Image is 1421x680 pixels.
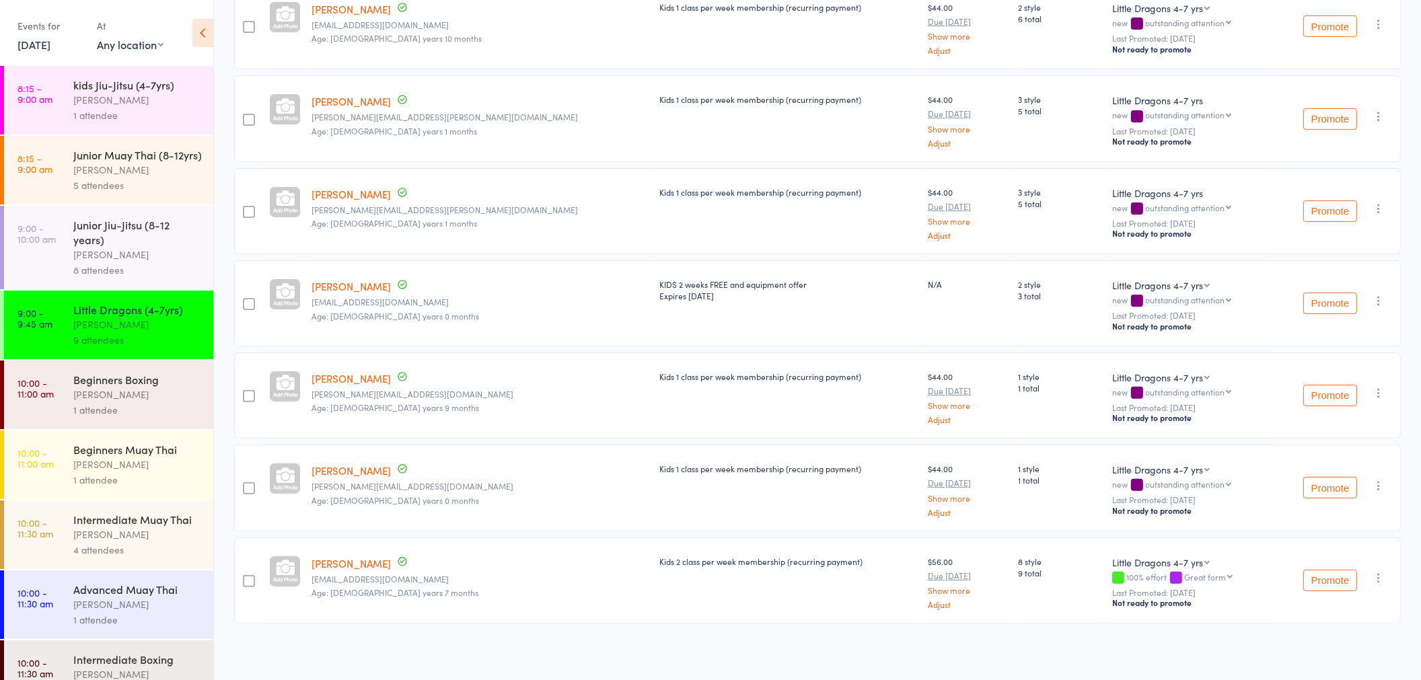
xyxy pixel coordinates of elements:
a: [PERSON_NAME] [312,556,391,570]
div: Not ready to promote [1112,228,1266,239]
a: 10:00 -11:00 amBeginners Muay Thai[PERSON_NAME]1 attendee [4,430,213,499]
button: Promote [1303,200,1357,222]
span: 1 style [1018,371,1102,382]
div: [PERSON_NAME] [73,597,202,612]
small: Last Promoted: [DATE] [1112,495,1266,504]
a: Show more [928,124,1007,133]
div: Little Dragons 4-7 yrs [1112,1,1203,15]
a: [DATE] [17,37,50,52]
div: 9 attendees [73,332,202,348]
div: At [97,15,163,37]
div: 100% effort [1112,572,1266,584]
a: Show more [928,494,1007,502]
div: Not ready to promote [1112,136,1266,147]
div: Great form [1184,572,1226,581]
div: 1 attendee [73,472,202,488]
a: [PERSON_NAME] [312,94,391,108]
small: Due [DATE] [928,202,1007,211]
small: Due [DATE] [928,17,1007,26]
div: [PERSON_NAME] [73,527,202,542]
div: $44.00 [928,186,1007,239]
div: Little Dragons 4-7 yrs [1112,463,1203,476]
span: 8 style [1018,556,1102,567]
small: Due [DATE] [928,386,1007,395]
div: 1 attendee [73,612,202,628]
time: 10:00 - 11:00 am [17,447,54,469]
a: Show more [928,32,1007,40]
div: Not ready to promote [1112,321,1266,332]
span: 9 total [1018,567,1102,578]
div: Any location [97,37,163,52]
div: [PERSON_NAME] [73,247,202,262]
span: 1 total [1018,382,1102,393]
span: 3 style [1018,93,1102,105]
span: Age: [DEMOGRAPHIC_DATA] years 7 months [312,587,478,598]
span: 5 total [1018,198,1102,209]
button: Promote [1303,15,1357,37]
div: Junior Muay Thai (8-12yrs) [73,147,202,162]
time: 10:00 - 11:30 am [17,657,53,679]
a: [PERSON_NAME] [312,279,391,293]
span: Age: [DEMOGRAPHIC_DATA] years 0 months [312,494,479,506]
div: N/A [928,278,1007,290]
div: Beginners Muay Thai [73,442,202,457]
button: Promote [1303,385,1357,406]
a: Adjust [928,46,1007,54]
div: Expires [DATE] [659,290,917,301]
a: Adjust [928,139,1007,147]
span: 6 total [1018,13,1102,24]
div: KIDS 2 weeks FREE and equipment offer [659,278,917,301]
div: Intermediate Boxing [73,652,202,667]
div: outstanding attention [1145,18,1225,27]
a: 9:00 -10:00 amJunior Jiu-Jitsu (8-12 years)[PERSON_NAME]8 attendees [4,206,213,289]
button: Promote [1303,293,1357,314]
div: Little Dragons (4-7yrs) [73,302,202,317]
div: Not ready to promote [1112,505,1266,516]
div: Not ready to promote [1112,44,1266,54]
div: outstanding attention [1145,110,1225,119]
small: david.sanford@outlook.com [312,112,649,122]
a: Adjust [928,600,1007,609]
div: outstanding attention [1145,480,1225,488]
small: Last Promoted: [DATE] [1112,126,1266,136]
small: Maryadelhanna@gmail.com [312,20,649,30]
a: 8:15 -9:00 amJunior Muay Thai (8-12yrs)[PERSON_NAME]5 attendees [4,136,213,204]
a: Show more [928,217,1007,225]
time: 8:15 - 9:00 am [17,153,52,174]
div: $44.00 [928,93,1007,147]
a: [PERSON_NAME] [312,371,391,385]
a: [PERSON_NAME] [312,187,391,201]
span: 3 total [1018,290,1102,301]
small: d.veselko@gmail.com [312,482,649,491]
div: Kids 1 class per week membership (recurring payment) [659,371,917,382]
div: 4 attendees [73,542,202,558]
div: Intermediate Muay Thai [73,512,202,527]
a: Show more [928,401,1007,410]
div: new [1112,203,1266,215]
div: $56.00 [928,556,1007,609]
a: 8:15 -9:00 amkids Jiu-Jitsu (4-7yrs)[PERSON_NAME]1 attendee [4,66,213,135]
small: danrobwatson@gmail.com [312,574,649,584]
div: kids Jiu-Jitsu (4-7yrs) [73,77,202,92]
span: Age: [DEMOGRAPHIC_DATA] years 0 months [312,310,479,322]
div: Little Dragons 4-7 yrs [1112,371,1203,384]
span: 2 style [1018,278,1102,290]
div: outstanding attention [1145,203,1225,212]
div: [PERSON_NAME] [73,162,202,178]
div: [PERSON_NAME] [73,457,202,472]
time: 9:00 - 10:00 am [17,223,56,244]
div: [PERSON_NAME] [73,387,202,402]
a: 9:00 -9:45 amLittle Dragons (4-7yrs)[PERSON_NAME]9 attendees [4,291,213,359]
a: 10:00 -11:30 amAdvanced Muay Thai[PERSON_NAME]1 attendee [4,570,213,639]
div: [PERSON_NAME] [73,317,202,332]
span: 1 style [1018,463,1102,474]
div: 5 attendees [73,178,202,193]
div: outstanding attention [1145,295,1225,304]
div: Junior Jiu-Jitsu (8-12 years) [73,217,202,247]
small: david.sanford@outlook.com [312,205,649,215]
div: Little Dragons 4-7 yrs [1112,186,1266,200]
div: Kids 1 class per week membership (recurring payment) [659,93,917,105]
span: 3 style [1018,186,1102,198]
a: [PERSON_NAME] [312,2,391,16]
button: Promote [1303,570,1357,591]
